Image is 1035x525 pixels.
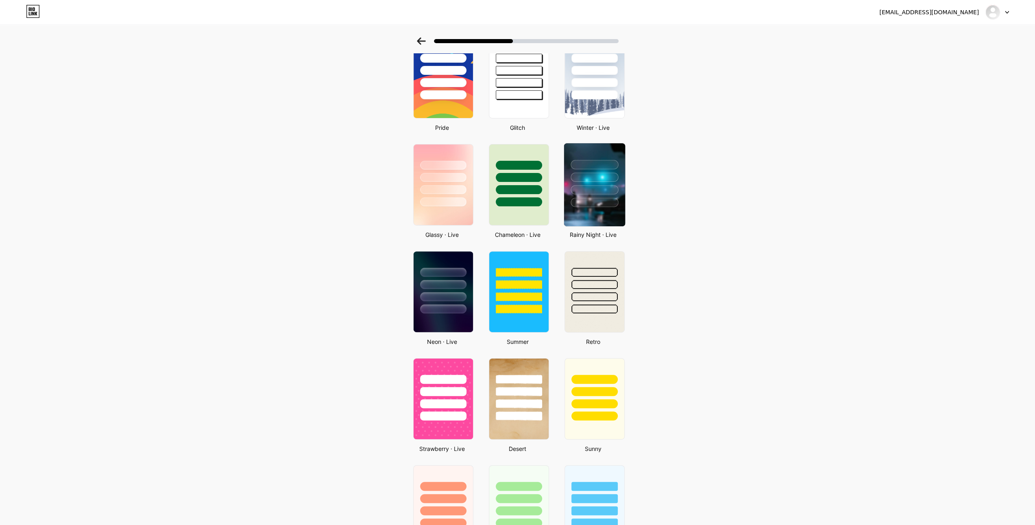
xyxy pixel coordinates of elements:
[562,230,625,239] div: Rainy Night · Live
[411,337,473,346] div: Neon · Live
[879,8,979,17] div: [EMAIL_ADDRESS][DOMAIN_NAME]
[562,337,625,346] div: Retro
[411,444,473,453] div: Strawberry · Live
[486,230,549,239] div: Chameleon · Live
[486,337,549,346] div: Summer
[562,123,625,132] div: Winter · Live
[411,123,473,132] div: Pride
[411,230,473,239] div: Glassy · Live
[562,444,625,453] div: Sunny
[486,444,549,453] div: Desert
[564,143,625,226] img: rainy_night.jpg
[985,4,1000,20] img: designer fatima
[486,123,549,132] div: Glitch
